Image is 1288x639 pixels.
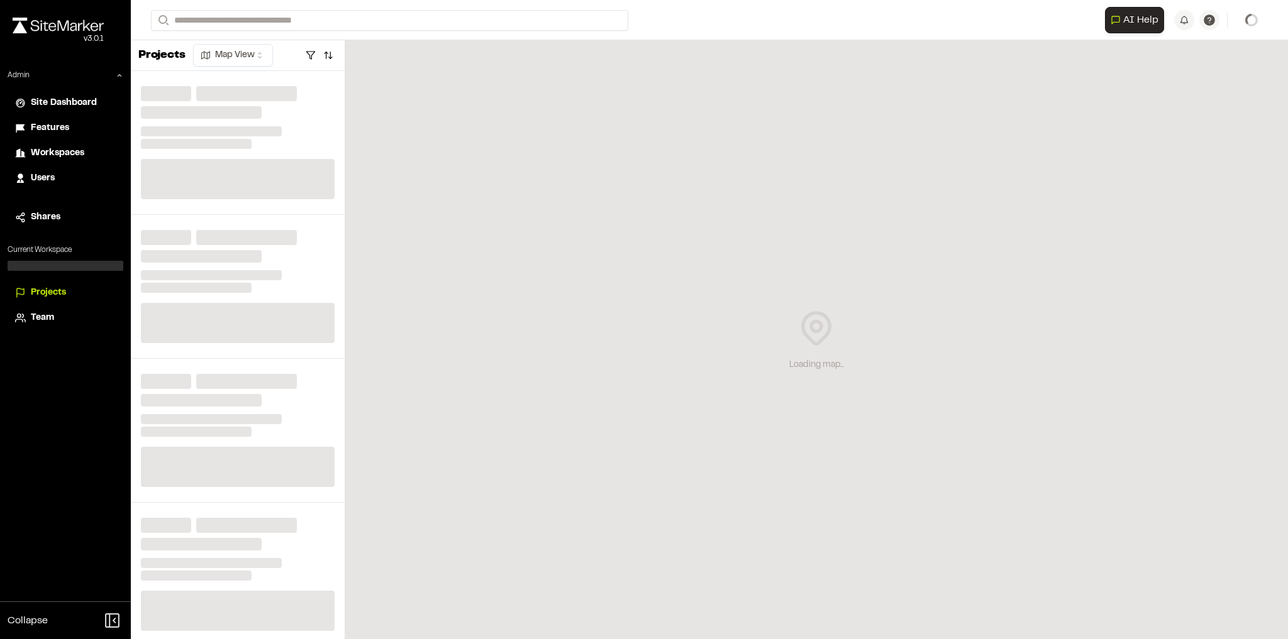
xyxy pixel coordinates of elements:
[8,244,123,256] p: Current Workspace
[15,121,116,135] a: Features
[31,172,55,185] span: Users
[31,146,84,160] span: Workspaces
[151,10,174,31] button: Search
[15,210,116,224] a: Shares
[1105,7,1169,33] div: Open AI Assistant
[13,33,104,45] div: Oh geez...please don't...
[138,47,186,64] p: Projects
[31,210,60,224] span: Shares
[789,358,844,372] div: Loading map...
[1105,7,1164,33] button: Open AI Assistant
[13,18,104,33] img: rebrand.png
[31,96,97,110] span: Site Dashboard
[8,70,30,81] p: Admin
[15,172,116,185] a: Users
[31,121,69,135] span: Features
[15,96,116,110] a: Site Dashboard
[8,613,48,628] span: Collapse
[15,146,116,160] a: Workspaces
[31,286,66,300] span: Projects
[15,311,116,325] a: Team
[15,286,116,300] a: Projects
[31,311,54,325] span: Team
[1123,13,1158,28] span: AI Help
